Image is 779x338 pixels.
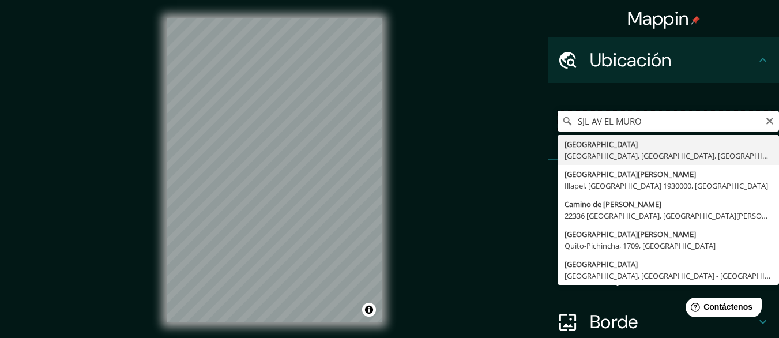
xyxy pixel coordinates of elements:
div: Estilo [548,206,779,253]
button: Activar o desactivar atribución [362,303,376,317]
font: [GEOGRAPHIC_DATA][PERSON_NAME] [565,229,696,239]
font: [GEOGRAPHIC_DATA][PERSON_NAME] [565,169,696,179]
input: Elige tu ciudad o zona [558,111,779,132]
button: Claro [765,115,774,126]
canvas: Mapa [167,18,382,322]
font: [GEOGRAPHIC_DATA] [565,139,638,149]
div: Ubicación [548,37,779,83]
font: Camino de [PERSON_NAME] [565,199,661,209]
font: Quito-Pichincha, 1709, [GEOGRAPHIC_DATA] [565,241,716,251]
font: Ubicación [590,48,672,72]
font: [GEOGRAPHIC_DATA] [565,259,638,269]
font: Illapel, [GEOGRAPHIC_DATA] 1930000, [GEOGRAPHIC_DATA] [565,181,768,191]
div: Disposición [548,253,779,299]
div: Patas [548,160,779,206]
img: pin-icon.png [691,16,700,25]
font: Borde [590,310,638,334]
font: Mappin [627,6,689,31]
iframe: Lanzador de widgets de ayuda [676,293,766,325]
